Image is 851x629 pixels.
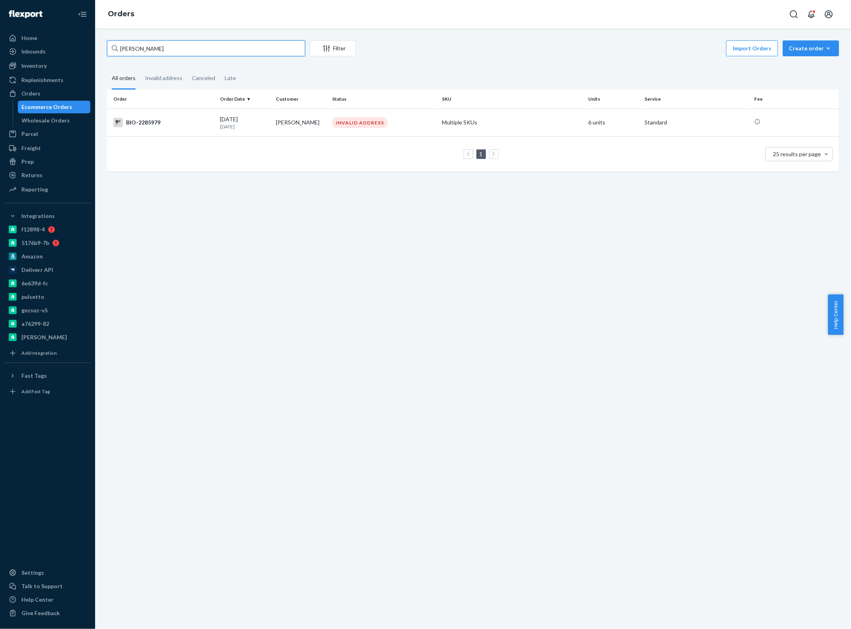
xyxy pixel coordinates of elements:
button: Open notifications [803,6,819,22]
div: 5176b9-7b [21,239,49,247]
a: pulsetto [5,291,90,303]
div: Canceled [192,68,215,88]
a: Freight [5,142,90,155]
div: Customer [276,96,326,102]
a: Inbounds [5,45,90,58]
button: Integrations [5,210,90,222]
a: Wholesale Orders [18,114,91,127]
th: Service [641,90,751,109]
th: Order Date [217,90,273,109]
a: Add Integration [5,347,90,359]
div: Freight [21,144,41,152]
a: 5176b9-7b [5,237,90,249]
a: Amazon [5,250,90,263]
a: Page 1 is your current page [478,151,484,157]
div: Reporting [21,185,48,193]
th: Order [107,90,217,109]
div: Fast Tags [21,372,47,380]
div: BIO-2285979 [113,118,214,127]
a: a76299-82 [5,317,90,330]
th: Fee [751,90,839,109]
a: f12898-4 [5,223,90,236]
div: Replenishments [21,76,63,84]
img: Flexport logo [9,10,42,18]
div: Add Fast Tag [21,388,50,395]
th: Status [329,90,439,109]
td: [PERSON_NAME] [273,109,329,136]
button: Filter [310,40,356,56]
button: Import Orders [726,40,778,56]
a: Reporting [5,183,90,196]
div: Settings [21,569,44,577]
p: [DATE] [220,123,270,130]
a: [PERSON_NAME] [5,331,90,344]
div: Wholesale Orders [22,117,70,124]
p: Standard [644,119,748,126]
a: gnzsuz-v5 [5,304,90,317]
div: [DATE] [220,115,270,130]
a: 6e639d-fc [5,277,90,290]
div: Inventory [21,62,47,70]
button: Open account menu [821,6,837,22]
div: f12898-4 [21,226,45,233]
a: Help Center [5,593,90,606]
button: Close Navigation [75,6,90,22]
div: Home [21,34,37,42]
button: Open Search Box [786,6,802,22]
div: Late [225,68,236,88]
div: Integrations [21,212,55,220]
div: Parcel [21,130,38,138]
a: Parcel [5,128,90,140]
div: a76299-82 [21,320,49,328]
div: Give Feedback [21,609,60,617]
span: 25 results per page [773,151,821,157]
td: Multiple SKUs [439,109,585,136]
ol: breadcrumbs [101,3,141,26]
a: Orders [5,87,90,100]
div: pulsetto [21,293,44,301]
div: INVALID ADDRESS [332,117,388,128]
a: Prep [5,155,90,168]
a: Returns [5,169,90,182]
div: gnzsuz-v5 [21,306,48,314]
div: 6e639d-fc [21,279,48,287]
a: Ecommerce Orders [18,101,91,113]
a: Deliverr API [5,264,90,276]
div: Ecommerce Orders [22,103,73,111]
a: Replenishments [5,74,90,86]
div: Amazon [21,252,43,260]
div: [PERSON_NAME] [21,333,67,341]
div: Add Integration [21,350,57,356]
div: Invalid address [145,68,182,88]
div: Returns [21,171,42,179]
a: Add Fast Tag [5,385,90,398]
td: 6 units [585,109,642,136]
div: Prep [21,158,34,166]
button: Create order [783,40,839,56]
a: Inventory [5,59,90,72]
th: Units [585,90,642,109]
a: Home [5,32,90,44]
button: Help Center [828,294,843,335]
a: Talk to Support [5,580,90,593]
button: Fast Tags [5,369,90,382]
a: Orders [108,10,134,18]
div: Orders [21,90,40,98]
input: Search orders [107,40,305,56]
button: Give Feedback [5,607,90,619]
div: Create order [789,44,833,52]
div: Inbounds [21,48,46,55]
div: Filter [310,44,356,52]
a: Settings [5,566,90,579]
div: Help Center [21,596,54,604]
th: SKU [439,90,585,109]
div: All orders [112,68,136,90]
div: Deliverr API [21,266,53,274]
div: Talk to Support [21,582,63,590]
